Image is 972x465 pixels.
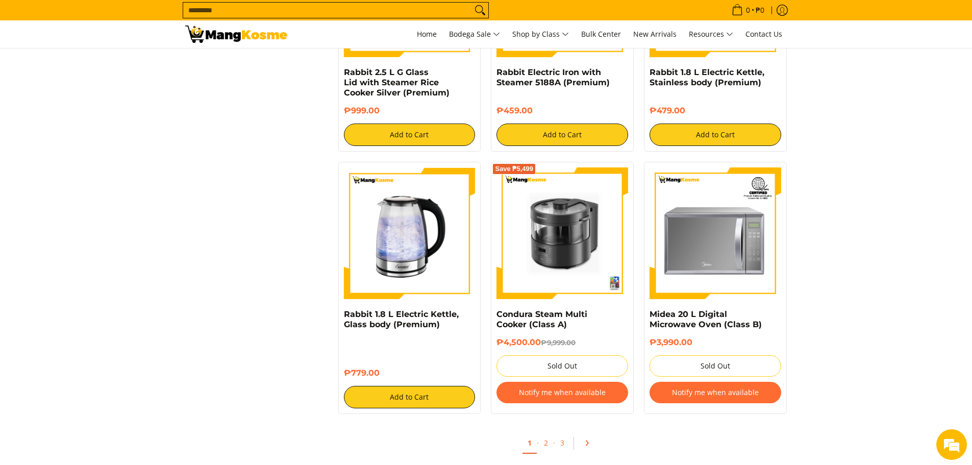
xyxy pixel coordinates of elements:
[633,29,677,39] span: New Arrivals
[729,5,767,16] span: •
[740,20,787,48] a: Contact Us
[496,124,628,146] button: Add to Cart
[417,29,437,39] span: Home
[496,106,628,116] h6: ₱459.00
[412,20,442,48] a: Home
[297,20,787,48] nav: Main Menu
[541,338,576,347] del: ₱9,999.00
[650,167,781,299] img: Midea 20 L Digital Microwave Oven (Class B)
[496,167,628,299] img: Condura Steam Multi Cooker (Class A)
[496,382,628,403] button: Notify me when available
[5,279,194,314] textarea: Type your message and click 'Submit'
[650,106,781,116] h6: ₱479.00
[344,309,459,329] a: Rabbit 1.8 L Electric Kettle, Glass body (Premium)
[344,67,450,97] a: Rabbit 2.5 L G Glass Lid with Steamer Rice Cooker Silver (Premium)
[344,386,476,408] button: Add to Cart
[344,124,476,146] button: Add to Cart
[689,28,733,41] span: Resources
[744,7,752,14] span: 0
[167,5,192,30] div: Minimize live chat window
[444,20,505,48] a: Bodega Sale
[495,166,533,172] span: Save ₱5,499
[149,314,185,328] em: Submit
[650,67,764,87] a: Rabbit 1.8 L Electric Kettle, Stainless body (Premium)
[581,29,621,39] span: Bulk Center
[650,337,781,348] h6: ₱3,990.00
[754,7,766,14] span: ₱0
[344,106,476,116] h6: ₱999.00
[576,20,626,48] a: Bulk Center
[449,28,500,41] span: Bodega Sale
[185,26,287,43] img: Small Appliances l Mang Kosme: Home Appliances Warehouse Sale
[53,57,171,70] div: Leave a message
[496,67,610,87] a: Rabbit Electric Iron with Steamer 5188A (Premium)
[512,28,569,41] span: Shop by Class
[650,309,762,329] a: Midea 20 L Digital Microwave Oven (Class B)
[496,309,587,329] a: Condura Steam Multi Cooker (Class A)
[496,337,628,348] h6: ₱4,500.00
[537,438,539,448] span: ·
[553,438,555,448] span: ·
[507,20,574,48] a: Shop by Class
[522,433,537,454] a: 1
[333,429,792,462] ul: Pagination
[650,124,781,146] button: Add to Cart
[344,368,476,378] h6: ₱779.00
[21,129,178,232] span: We are offline. Please leave us a message.
[555,433,569,453] a: 3
[650,382,781,403] button: Notify me when available
[344,167,476,299] img: Rabbit 1.8 L Electric Kettle, Glass body (Premium)
[745,29,782,39] span: Contact Us
[472,3,488,18] button: Search
[539,433,553,453] a: 2
[628,20,682,48] a: New Arrivals
[650,355,781,377] button: Sold Out
[684,20,738,48] a: Resources
[496,355,628,377] button: Sold Out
